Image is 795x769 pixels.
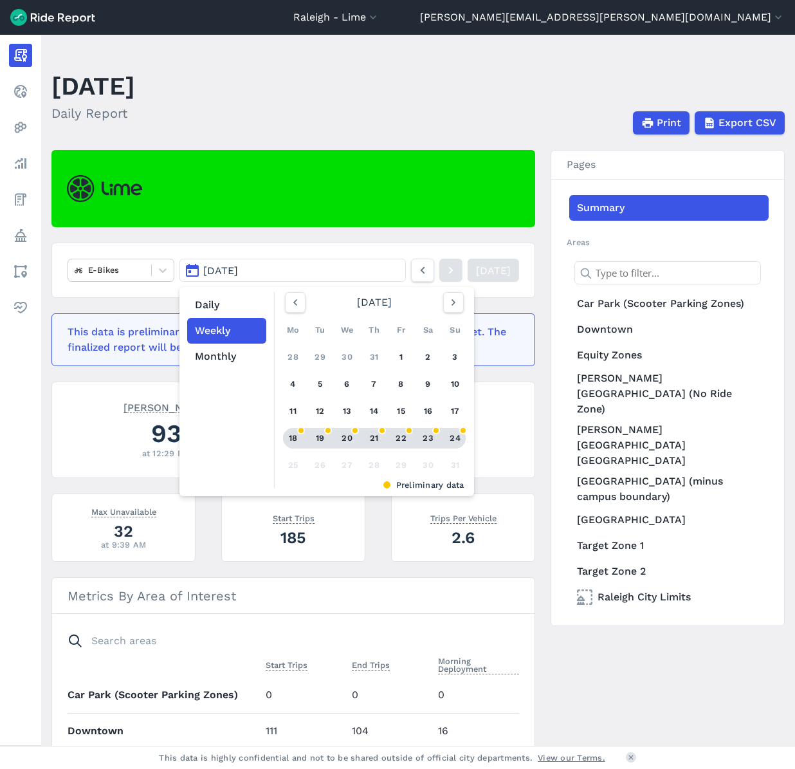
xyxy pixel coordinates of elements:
[9,152,32,175] a: Analyze
[9,296,32,319] a: Health
[310,347,331,367] div: 29
[574,261,761,284] input: Type to filter...
[569,559,769,584] a: Target Zone 2
[283,347,466,367] a: 28293031123
[391,320,412,340] div: Fr
[569,584,769,610] a: Raleigh City Limits
[445,347,466,367] div: 3
[337,374,358,394] div: 6
[445,374,466,394] div: 10
[445,428,466,449] div: 24
[9,224,32,247] a: Policy
[280,292,469,313] div: [DATE]
[260,713,347,748] td: 111
[237,526,349,549] div: 185
[391,401,412,422] div: 15
[352,658,390,671] span: End Trips
[364,320,385,340] div: Th
[273,511,315,524] span: Start Trips
[9,80,32,103] a: Realtime
[718,115,776,131] span: Export CSV
[438,654,519,677] button: Morning Deployment
[438,654,519,674] span: Morning Deployment
[9,116,32,139] a: Heatmaps
[347,678,433,713] td: 0
[445,455,466,476] div: 31
[391,428,412,449] div: 22
[569,291,769,317] a: Car Park (Scooter Parking Zones)
[68,678,260,713] th: Car Park (Scooter Parking Zones)
[10,9,95,26] img: Ride Report
[283,428,304,449] div: 18
[391,347,412,367] div: 1
[337,320,358,340] div: We
[91,505,156,517] span: Max Unavailable
[430,511,497,524] span: Trips Per Vehicle
[284,479,464,491] div: Preliminary data
[418,374,439,394] div: 9
[337,428,358,449] div: 20
[68,447,264,459] div: at 12:29 PM
[551,151,784,180] h3: Pages
[695,111,785,134] button: Export CSV
[433,713,519,748] td: 16
[260,678,347,713] td: 0
[352,658,390,673] button: End Trips
[310,401,331,422] div: 12
[364,347,385,367] div: 31
[445,401,466,422] div: 17
[569,507,769,533] a: [GEOGRAPHIC_DATA]
[283,428,466,449] a: 18192021222324
[569,533,769,559] a: Target Zone 1
[364,401,385,422] div: 14
[364,428,385,449] div: 21
[433,678,519,713] td: 0
[283,347,304,367] div: 28
[391,455,412,476] div: 29
[283,455,304,476] div: 25
[266,658,307,673] button: Start Trips
[569,195,769,221] a: Summary
[266,658,307,671] span: Start Trips
[283,320,304,340] div: Mo
[445,320,466,340] div: Su
[569,471,769,507] a: [GEOGRAPHIC_DATA] (minus campus boundary)
[347,713,433,748] td: 104
[68,713,260,748] th: Downtown
[310,428,331,449] div: 19
[418,455,439,476] div: 30
[293,10,379,25] button: Raleigh - Lime
[418,347,439,367] div: 2
[187,318,266,344] button: Weekly
[337,455,358,476] div: 27
[283,401,466,422] a: 11121314151617
[633,111,690,134] button: Print
[51,104,135,123] h2: Daily Report
[187,344,266,369] button: Monthly
[179,259,406,282] button: [DATE]
[364,455,385,476] div: 28
[283,401,304,422] div: 11
[468,259,519,282] a: [DATE]
[203,264,238,277] span: [DATE]
[310,374,331,394] div: 5
[337,401,358,422] div: 13
[418,401,439,422] div: 16
[68,324,511,355] div: This data is preliminary and may be missing events that haven't been reported yet. The finalized ...
[283,374,304,394] div: 4
[60,629,511,653] input: Search areas
[569,420,769,471] a: [PERSON_NAME][GEOGRAPHIC_DATA] [GEOGRAPHIC_DATA]
[283,374,466,394] a: 45678910
[569,368,769,420] a: [PERSON_NAME][GEOGRAPHIC_DATA] (No Ride Zone)
[569,342,769,368] a: Equity Zones
[123,400,209,413] span: [PERSON_NAME]
[418,428,439,449] div: 23
[407,526,519,549] div: 2.6
[364,374,385,394] div: 7
[657,115,681,131] span: Print
[9,188,32,211] a: Fees
[569,317,769,342] a: Downtown
[337,347,358,367] div: 30
[420,10,785,25] button: [PERSON_NAME][EMAIL_ADDRESS][PERSON_NAME][DOMAIN_NAME]
[310,320,331,340] div: Tu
